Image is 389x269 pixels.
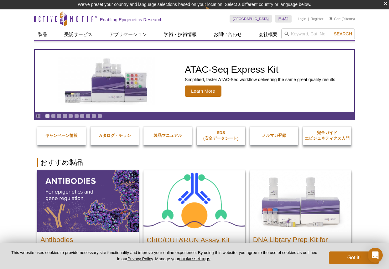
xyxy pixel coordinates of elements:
[329,15,355,23] li: (0 items)
[197,124,245,147] a: SDS(安全データシート)
[97,114,102,118] a: Go to slide 10
[74,114,79,118] a: Go to slide 6
[147,234,242,243] h2: ChIC/CUT&RUN Assay Kit
[68,114,73,118] a: Go to slide 5
[230,15,272,23] a: [GEOGRAPHIC_DATA]
[329,251,379,264] button: Got it!
[37,158,352,167] h2: おすすめ製品
[143,127,192,145] a: 製品マニュアル
[179,256,210,261] button: cookie settings
[310,17,323,21] a: Register
[332,31,354,37] button: Search
[86,114,91,118] a: Go to slide 8
[45,114,50,118] a: Go to slide 1
[253,234,348,249] h2: DNA Library Prep Kit for Illumina
[40,234,136,243] h2: Antibodies
[298,17,306,21] a: Login
[100,17,163,23] h2: Enabling Epigenetics Research
[329,17,332,20] img: Your Cart
[262,133,286,138] strong: メルマガ登録
[160,28,200,40] a: 学術・技術情報
[143,170,245,232] img: ChIC/CUT&RUN Assay Kit
[57,114,61,118] a: Go to slide 3
[277,241,282,247] sup: ®
[37,170,139,232] img: All Antibodies
[250,170,351,232] img: DNA Library Prep Kit for Illumina
[36,114,41,118] a: Toggle autoplay
[91,127,139,145] a: カタログ・チラシ
[127,256,153,261] a: Privacy Policy
[203,130,239,141] strong: SDS (安全データシート)
[255,28,281,40] a: 会社概要
[329,17,340,21] a: Cart
[153,133,182,138] strong: 製品マニュアル
[305,130,350,141] strong: 完全ガイド エピジェネティクス入門
[308,15,309,23] li: |
[205,5,222,19] img: Change Here
[281,28,355,39] input: Keyword, Cat. No.
[368,248,383,263] div: Open Intercom Messenger
[80,114,85,118] a: Go to slide 7
[303,124,351,147] a: 完全ガイドエピジェネティクス入門
[106,28,151,40] a: アプリケーション
[63,114,67,118] a: Go to slide 4
[334,31,352,36] span: Search
[91,114,96,118] a: Go to slide 9
[250,127,298,145] a: メルマガ登録
[10,250,319,262] p: This website uses cookies to provide necessary site functionality and improve your online experie...
[37,127,86,145] a: キャンペーン情報
[185,65,335,74] h2: ATAC-Seq Express Kit
[55,57,158,105] img: ATAC-Seq Express Kit
[34,28,51,40] a: 製品
[98,133,131,138] strong: カタログ・チラシ
[35,50,354,112] a: ATAC-Seq Express Kit ATAC-Seq Express Kit Simplified, faster ATAC-Seq workflow delivering the sam...
[185,85,221,97] span: Learn More
[185,77,335,82] p: Simplified, faster ATAC-Seq workflow delivering the same great quality results
[35,50,354,112] article: ATAC-Seq Express Kit
[45,133,78,138] strong: キャンペーン情報
[60,28,96,40] a: 受託サービス
[275,15,292,23] a: 日本語
[210,28,246,40] a: お問い合わせ
[51,114,56,118] a: Go to slide 2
